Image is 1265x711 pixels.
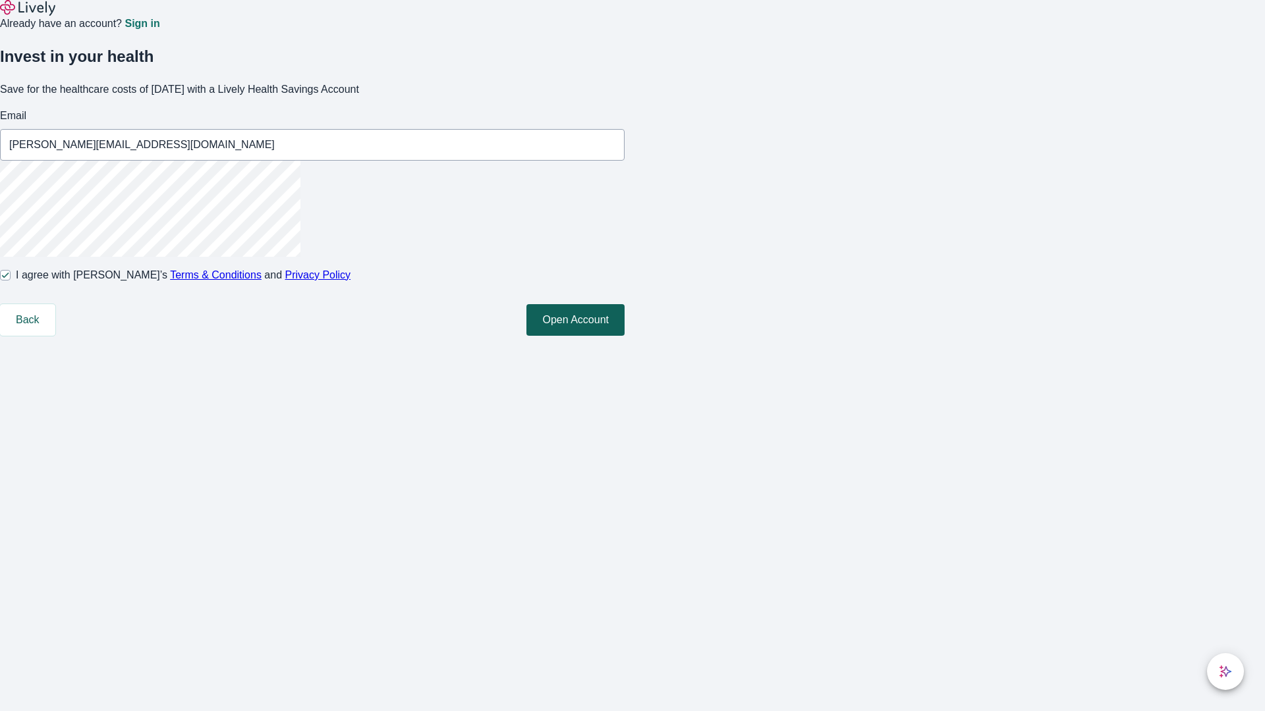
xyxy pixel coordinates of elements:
[16,267,351,283] span: I agree with [PERSON_NAME]’s and
[170,269,262,280] a: Terms & Conditions
[125,18,159,29] a: Sign in
[1207,653,1244,690] button: chat
[1219,665,1232,678] svg: Lively AI Assistant
[285,269,351,280] a: Privacy Policy
[526,304,625,336] button: Open Account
